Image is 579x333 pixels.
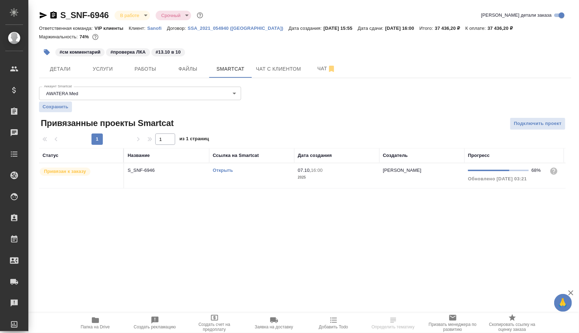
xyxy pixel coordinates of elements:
span: из 1 страниц [179,135,209,145]
p: Дата создания: [289,26,323,31]
div: Дата создания [298,152,332,159]
span: Детали [43,65,77,73]
button: В работе [118,12,141,18]
button: Создать счет на предоплату [185,313,244,333]
span: Чат с клиентом [256,65,301,73]
a: SSA_2021_054940 ([GEOGRAPHIC_DATA]) [188,25,289,31]
span: Файлы [171,65,205,73]
a: Открыть [213,168,233,173]
button: Скопировать ссылку [49,11,58,20]
div: Ссылка на Smartcat [213,152,259,159]
span: проверка ЛКА [105,49,150,55]
p: 07.10, [298,168,311,173]
button: Доп статусы указывают на важность/срочность заказа [195,11,205,20]
p: Sanofi [147,26,167,31]
p: #13.10 в 10 [156,49,181,56]
p: 16:00 [311,168,323,173]
button: 🙏 [554,294,572,312]
span: Обновлено [DATE] 03:21 [468,176,527,181]
div: Статус [43,152,59,159]
p: Итого: [419,26,435,31]
div: В работе [115,11,150,20]
span: Заявка на доставку [255,324,293,329]
p: Привязан к заказу [44,168,86,175]
p: Дата сдачи: [358,26,385,31]
p: #проверка ЛКА [110,49,145,56]
div: Название [128,152,150,159]
p: 2025 [298,174,376,181]
span: Определить тематику [372,324,414,329]
span: Добавить Todo [319,324,348,329]
div: Создатель [383,152,408,159]
p: [DATE] 16:00 [385,26,419,31]
button: Призвать менеджера по развитию [423,313,483,333]
span: Скопировать ссылку на оценку заказа [487,322,538,332]
div: В работе [156,11,191,20]
p: SSA_2021_054940 ([GEOGRAPHIC_DATA]) [188,26,289,31]
span: Работы [128,65,162,73]
button: Определить тематику [363,313,423,333]
p: VIP клиенты [95,26,129,31]
div: AWATERA Med [39,87,241,100]
span: 🙏 [557,295,569,310]
span: 13.10 в 10 [151,49,186,55]
span: [PERSON_NAME] детали заказа [481,12,552,19]
p: S_SNF-6946 [128,167,206,174]
p: #см комментарий [60,49,100,56]
p: 37 436,20 ₽ [488,26,518,31]
svg: Отписаться [327,65,336,73]
span: Услуги [86,65,120,73]
button: Добавить Todo [304,313,363,333]
span: Привязанные проекты Smartcat [39,118,174,129]
button: Скопировать ссылку на оценку заказа [483,313,542,333]
p: К оплате: [466,26,488,31]
a: Sanofi [147,25,167,31]
span: Создать рекламацию [134,324,176,329]
span: Чат [310,64,344,73]
button: Срочный [159,12,183,18]
div: 68% [531,167,544,174]
p: [PERSON_NAME] [383,168,422,173]
span: Подключить проект [514,120,562,128]
p: 74% [79,34,90,39]
p: Ответственная команда: [39,26,95,31]
button: Папка на Drive [66,313,125,333]
a: S_SNF-6946 [60,10,109,20]
button: Подключить проект [510,118,566,130]
span: Сохранить [43,103,68,110]
p: [DATE] 15:55 [323,26,358,31]
span: см комментарий [55,49,105,55]
p: Договор: [167,26,188,31]
button: Сохранить [39,102,72,112]
span: Папка на Drive [81,324,110,329]
span: Smartcat [213,65,247,73]
p: Клиент: [129,26,147,31]
span: Создать счет на предоплату [189,322,240,332]
button: AWATERA Med [44,91,80,97]
button: Создать рекламацию [125,313,185,333]
span: Призвать менеджера по развитию [427,322,478,332]
button: Заявка на доставку [244,313,304,333]
button: Добавить тэг [39,44,55,60]
div: Прогресс [468,152,490,159]
p: Маржинальность: [39,34,79,39]
p: 37 436,20 ₽ [435,26,466,31]
button: 7985.13 RUB; [91,32,100,42]
button: Скопировать ссылку для ЯМессенджера [39,11,48,20]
